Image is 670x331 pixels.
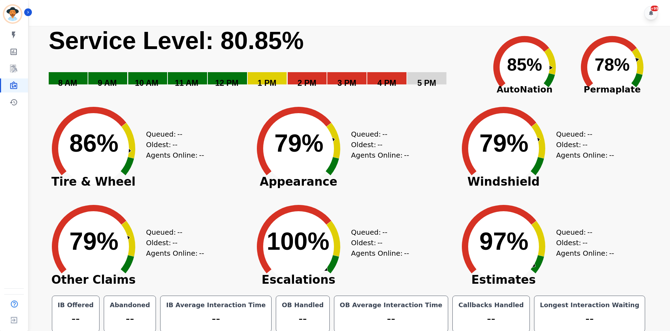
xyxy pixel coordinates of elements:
[377,139,382,150] span: --
[481,83,568,96] span: AutoNation
[351,129,404,139] div: Queued:
[595,55,630,75] text: 78%
[215,78,238,88] text: 12 PM
[556,129,609,139] div: Queued:
[587,129,592,139] span: --
[58,78,77,88] text: 8 AM
[351,227,404,237] div: Queued:
[298,78,316,88] text: 2 PM
[404,150,409,160] span: --
[146,248,206,258] div: Agents Online:
[457,310,525,327] div: --
[417,78,436,88] text: 5 PM
[258,78,276,88] text: 1 PM
[351,139,404,150] div: Oldest:
[568,83,656,96] span: Permaplate
[587,227,592,237] span: --
[556,248,616,258] div: Agents Online:
[556,227,609,237] div: Queued:
[246,276,351,283] span: Escalations
[351,150,411,160] div: Agents Online:
[609,248,614,258] span: --
[172,139,177,150] span: --
[539,300,641,310] div: Longest Interaction Waiting
[451,178,556,185] span: Windshield
[339,310,444,327] div: --
[48,26,479,98] svg: Service Level: 0%
[108,310,151,327] div: --
[556,150,616,160] div: Agents Online:
[56,310,95,327] div: --
[56,300,95,310] div: IB Offered
[146,150,206,160] div: Agents Online:
[165,300,267,310] div: IB Average Interaction Time
[582,237,587,248] span: --
[69,130,118,157] text: 86%
[280,300,325,310] div: OB Handled
[146,129,199,139] div: Queued:
[651,6,658,11] div: +99
[457,300,525,310] div: Callbacks Handled
[41,276,146,283] span: Other Claims
[404,248,409,258] span: --
[165,310,267,327] div: --
[146,139,199,150] div: Oldest:
[146,227,199,237] div: Queued:
[4,6,21,22] img: Bordered avatar
[479,130,528,157] text: 79%
[479,228,528,255] text: 97%
[337,78,356,88] text: 3 PM
[135,78,158,88] text: 10 AM
[69,228,118,255] text: 79%
[507,55,542,75] text: 85%
[246,178,351,185] span: Appearance
[339,300,444,310] div: OB Average Interaction Time
[41,178,146,185] span: Tire & Wheel
[177,129,182,139] span: --
[582,139,587,150] span: --
[382,129,387,139] span: --
[108,300,151,310] div: Abandoned
[49,27,304,54] text: Service Level: 80.85%
[267,228,329,255] text: 100%
[377,237,382,248] span: --
[177,227,182,237] span: --
[172,237,177,248] span: --
[351,248,411,258] div: Agents Online:
[539,310,641,327] div: --
[451,276,556,283] span: Estimates
[146,237,199,248] div: Oldest:
[556,139,609,150] div: Oldest:
[351,237,404,248] div: Oldest:
[377,78,396,88] text: 4 PM
[98,78,117,88] text: 9 AM
[609,150,614,160] span: --
[382,227,387,237] span: --
[274,130,323,157] text: 79%
[199,150,204,160] span: --
[175,78,198,88] text: 11 AM
[556,237,609,248] div: Oldest:
[199,248,204,258] span: --
[280,310,325,327] div: --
